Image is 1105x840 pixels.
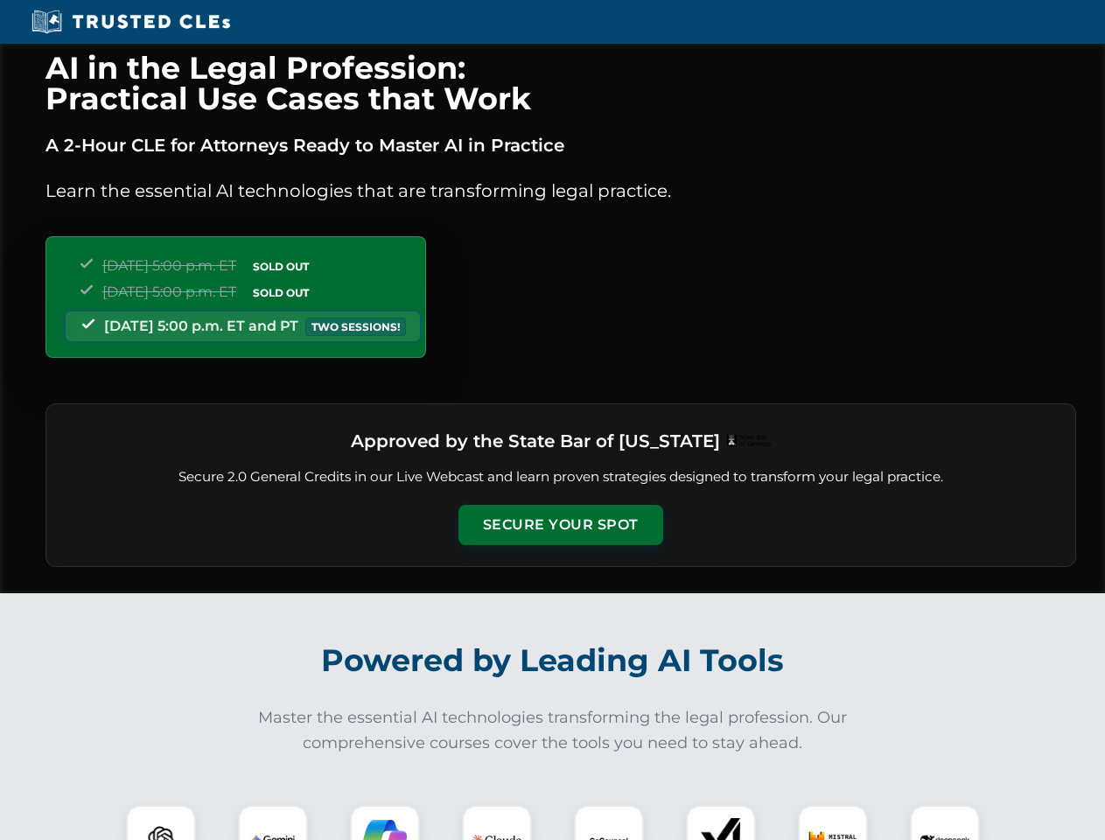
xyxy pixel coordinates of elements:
[727,435,771,447] img: Logo
[458,505,663,545] button: Secure Your Spot
[247,283,315,302] span: SOLD OUT
[67,467,1054,487] p: Secure 2.0 General Credits in our Live Webcast and learn proven strategies designed to transform ...
[68,630,1038,691] h2: Powered by Leading AI Tools
[26,9,235,35] img: Trusted CLEs
[102,257,236,274] span: [DATE] 5:00 p.m. ET
[45,177,1076,205] p: Learn the essential AI technologies that are transforming legal practice.
[247,705,859,756] p: Master the essential AI technologies transforming the legal profession. Our comprehensive courses...
[45,131,1076,159] p: A 2-Hour CLE for Attorneys Ready to Master AI in Practice
[247,257,315,276] span: SOLD OUT
[102,283,236,300] span: [DATE] 5:00 p.m. ET
[351,425,720,457] h3: Approved by the State Bar of [US_STATE]
[45,52,1076,114] h1: AI in the Legal Profession: Practical Use Cases that Work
